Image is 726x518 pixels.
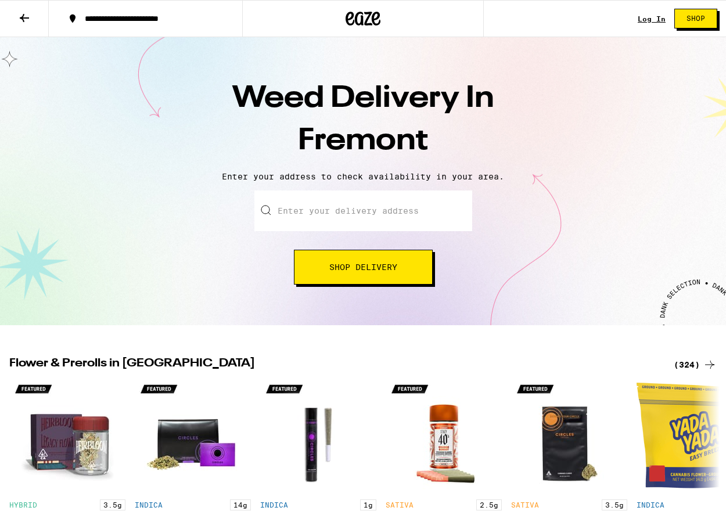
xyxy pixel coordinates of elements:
p: HYBRID [9,501,37,509]
button: Shop [674,9,717,28]
h2: Flower & Prerolls in [GEOGRAPHIC_DATA] [9,358,660,372]
img: Circles Base Camp - Gush Rush - 3.5g [511,377,627,494]
p: SATIVA [386,501,414,509]
img: Circles Base Camp - Blueberry Pre-Ground - 14g [135,377,251,494]
p: 3.5g [602,499,627,510]
span: Fremont [298,126,428,156]
p: 2.5g [476,499,502,510]
input: Enter your delivery address [254,190,472,231]
p: Enter your address to check availability in your area. [12,172,714,181]
p: 14g [230,499,251,510]
img: Heirbloom - Banana OG - 3.5g [9,377,125,494]
span: Shop Delivery [329,263,397,271]
a: Shop [666,9,726,28]
a: Log In [638,15,666,23]
p: SATIVA [511,501,539,509]
p: INDICA [260,501,288,509]
p: 3.5g [100,499,125,510]
img: STIIIZY - Orange Sunset Infused 5-Pack - 2.5g [386,377,502,494]
p: 1g [360,499,376,510]
button: Shop Delivery [294,250,433,285]
span: Shop [687,15,705,22]
p: INDICA [637,501,664,509]
p: INDICA [135,501,163,509]
a: (324) [674,358,717,372]
h1: Weed Delivery In [160,78,566,163]
img: Circles Base Camp - Grape Ape - 1g [260,377,376,494]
